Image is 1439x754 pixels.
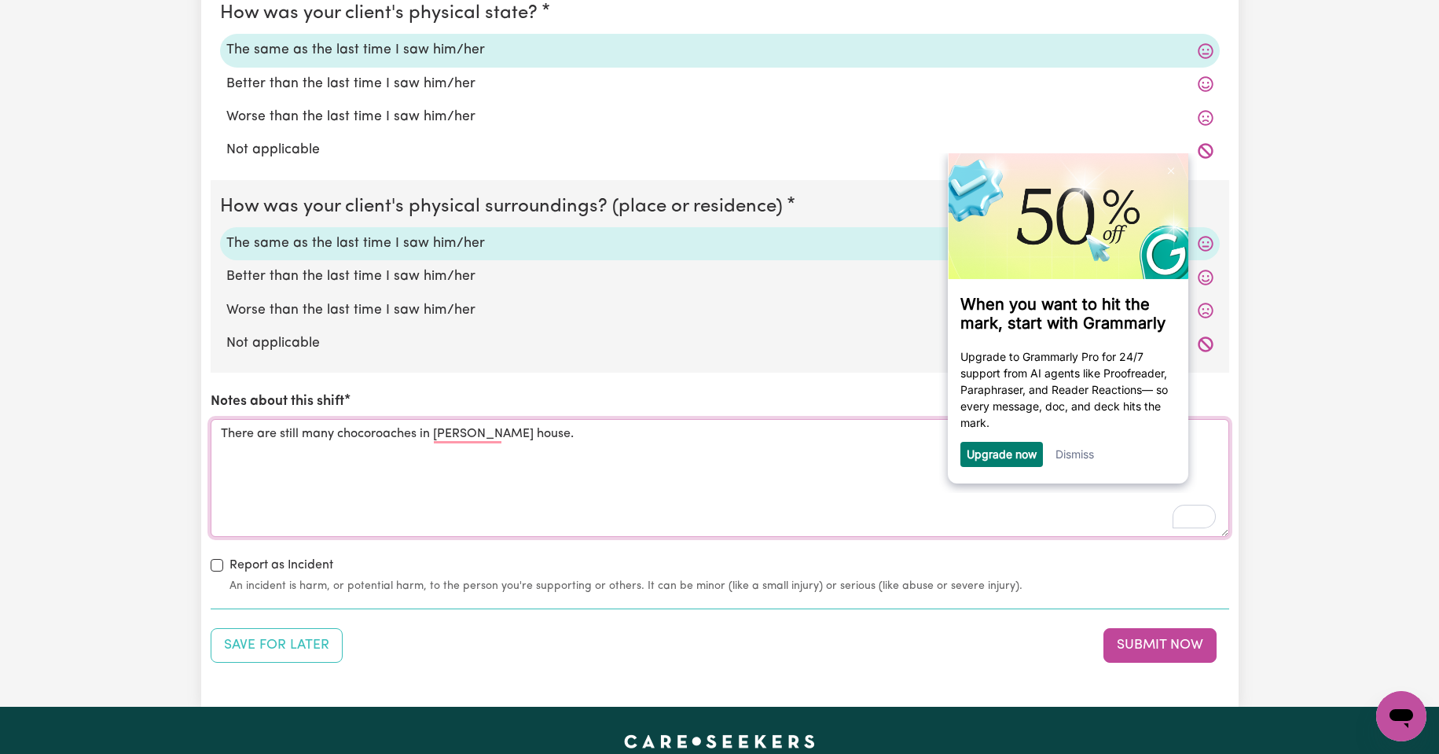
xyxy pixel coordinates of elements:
[28,294,97,307] a: Upgrade now
[21,142,237,179] h3: When you want to hit the mark, start with Grammarly
[226,107,1213,127] label: Worse than the last time I saw him/her
[211,392,344,412] label: Notes about this shift
[226,300,1213,321] label: Worse than the last time I saw him/her
[1376,691,1426,741] iframe: Button to launch messaging window
[226,140,1213,160] label: Not applicable
[211,419,1229,537] textarea: To enrich screen reader interactions, please activate Accessibility in Grammarly extension settings
[226,333,1213,354] label: Not applicable
[624,735,815,748] a: Careseekers home page
[226,40,1213,61] label: The same as the last time I saw him/her
[116,294,155,307] a: Dismiss
[1103,628,1217,663] button: Submit your job report
[21,195,237,278] p: Upgrade to Grammarly Pro for 24/7 support from AI agents like Proofreader, Paraphraser, and Reade...
[211,628,343,663] button: Save your job report
[226,267,1213,287] label: Better than the last time I saw him/her
[229,556,333,575] label: Report as Incident
[229,14,235,21] img: close_x_white.png
[220,193,789,221] legend: How was your client's physical surroundings? (place or residence)
[226,74,1213,94] label: Better than the last time I saw him/her
[229,578,1229,594] small: An incident is harm, or potential harm, to the person you're supporting or others. It can be mino...
[226,234,1213,254] label: The same as the last time I saw him/her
